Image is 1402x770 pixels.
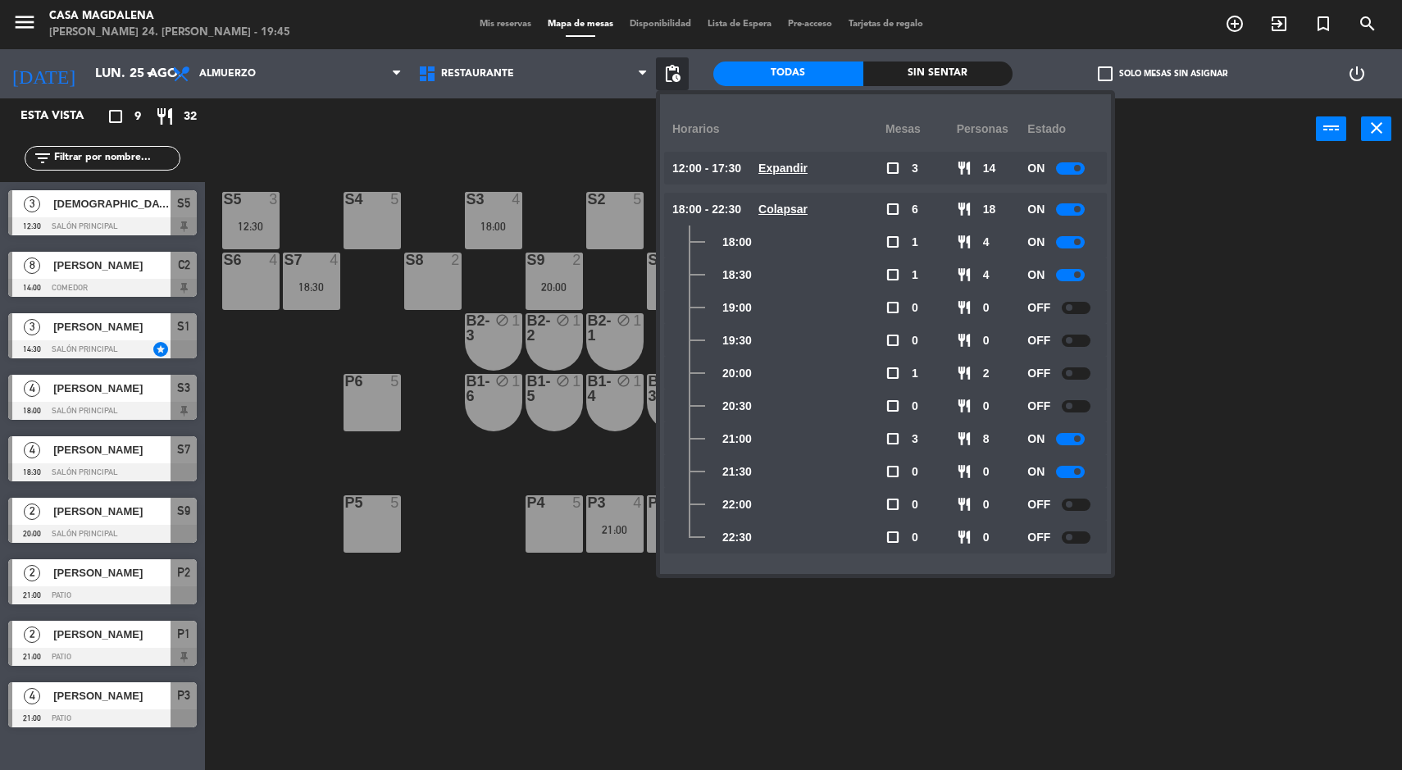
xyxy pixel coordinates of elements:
span: OFF [1027,397,1050,416]
div: 4 [330,253,339,267]
span: P1 [177,624,190,644]
span: restaurant [957,530,972,544]
span: 22:30 [722,528,752,547]
span: ON [1027,233,1045,252]
span: 2 [983,364,990,383]
i: block [495,313,509,327]
span: 18:00 - 22:30 [672,200,741,219]
span: Pre-acceso [780,20,840,29]
span: Restaurante [441,68,514,80]
div: 2 [451,253,461,267]
span: 19:30 [722,331,752,350]
span: check_box_outline_blank [885,235,900,249]
div: Todas [713,62,863,86]
div: S6 [224,253,225,267]
span: [DEMOGRAPHIC_DATA][PERSON_NAME] [53,195,171,212]
i: power_input [1322,118,1341,138]
span: 0 [983,528,990,547]
div: Esta vista [8,107,118,126]
span: 6 [912,200,918,219]
i: close [1367,118,1386,138]
button: menu [12,10,37,40]
span: [PERSON_NAME] [53,257,171,274]
span: C2 [178,255,190,275]
span: restaurant [957,300,972,315]
span: ON [1027,200,1045,219]
div: 5 [390,495,400,510]
div: 5 [390,374,400,389]
span: 4 [24,688,40,704]
span: P3 [177,686,190,705]
span: 2 [24,626,40,643]
span: Mis reservas [471,20,539,29]
div: B2-2 [527,313,528,343]
div: S5 [224,192,225,207]
span: 4 [24,380,40,397]
span: 0 [912,397,918,416]
i: block [617,374,630,388]
span: check_box_outline_blank [885,267,900,282]
span: S7 [177,440,190,459]
span: 4 [983,233,990,252]
span: check_box_outline_blank [885,161,900,175]
span: [PERSON_NAME] [53,687,171,704]
span: check_box_outline_blank [885,464,900,479]
span: 18:00 [722,233,752,252]
span: 32 [184,107,197,126]
div: 1 [633,374,643,389]
span: 3 [912,430,918,449]
span: S5 [177,194,190,213]
span: 0 [983,397,990,416]
label: Solo mesas sin asignar [1098,66,1227,81]
span: OFF [1027,331,1050,350]
div: 18:30 [283,281,340,293]
span: 0 [912,528,918,547]
button: power_input [1316,116,1346,141]
div: 4 [633,495,643,510]
div: Casa Magdalena [49,8,290,25]
div: 4 [269,253,279,267]
div: P5 [345,495,346,510]
i: search [1358,14,1377,34]
span: [PERSON_NAME] [53,626,171,643]
input: Filtrar por nombre... [52,149,180,167]
div: P2 [649,495,649,510]
span: 3 [24,196,40,212]
span: 4 [24,442,40,458]
span: restaurant [957,464,972,479]
div: 21:00 [647,524,704,535]
span: 2 [24,565,40,581]
span: 12:00 - 17:30 [672,159,741,178]
span: restaurant [957,497,972,512]
div: 1 [633,313,643,328]
span: 3 [912,159,918,178]
span: restaurant [957,235,972,249]
div: 3 [269,192,279,207]
i: filter_list [33,148,52,168]
div: S4 [345,192,346,207]
span: OFF [1027,364,1050,383]
i: menu [12,10,37,34]
span: 0 [912,495,918,514]
span: 0 [912,298,918,317]
div: 2 [572,253,582,267]
span: 21:00 [722,430,752,449]
span: ON [1027,159,1045,178]
button: close [1361,116,1391,141]
span: 18 [983,200,996,219]
span: restaurant [957,333,972,348]
i: block [617,313,630,327]
span: 0 [983,331,990,350]
span: check_box_outline_blank [885,202,900,216]
span: Mapa de mesas [539,20,621,29]
span: 19:00 [722,298,752,317]
i: restaurant [155,107,175,126]
div: P3 [588,495,589,510]
span: check_box_outline_blank [885,300,900,315]
span: 1 [912,266,918,285]
i: exit_to_app [1269,14,1289,34]
span: Tarjetas de regalo [840,20,931,29]
div: 1 [512,374,521,389]
span: S1 [177,317,190,336]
